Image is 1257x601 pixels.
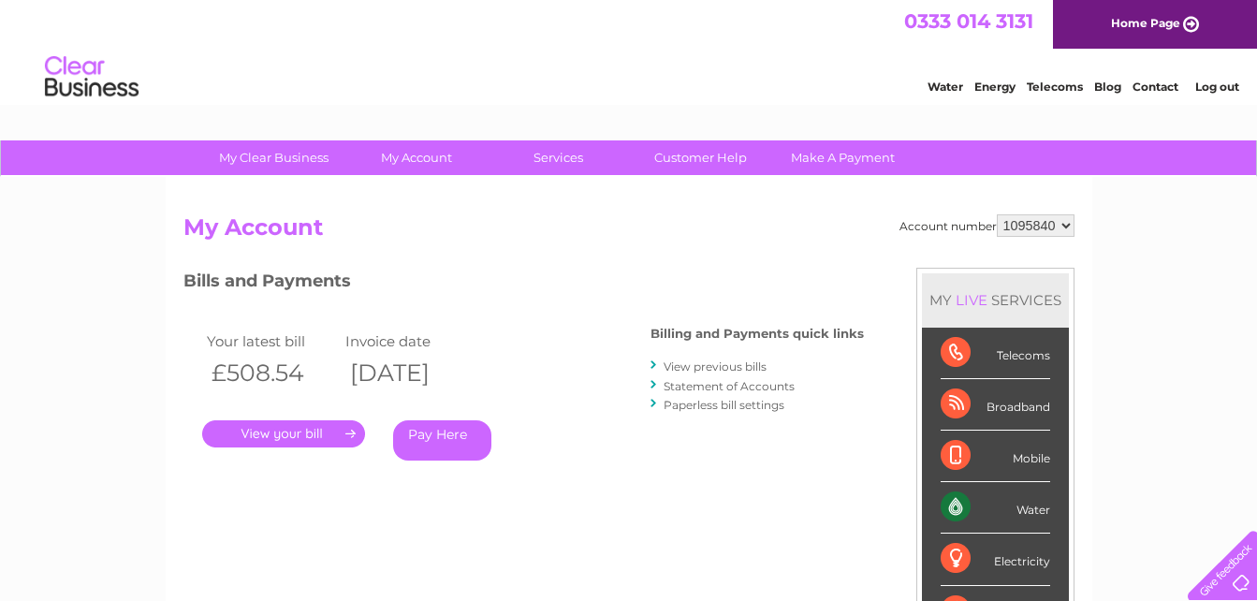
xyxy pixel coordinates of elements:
div: Account number [899,214,1074,237]
div: Mobile [941,431,1050,482]
td: Your latest bill [202,329,342,354]
div: MY SERVICES [922,273,1069,327]
td: Invoice date [341,329,480,354]
a: Make A Payment [766,140,920,175]
a: . [202,420,365,447]
div: LIVE [952,291,991,309]
h4: Billing and Payments quick links [650,327,864,341]
a: Energy [974,80,1016,94]
img: logo.png [44,49,139,106]
th: [DATE] [341,354,480,392]
h3: Bills and Payments [183,268,864,300]
a: Telecoms [1027,80,1083,94]
a: Blog [1094,80,1121,94]
div: Water [941,482,1050,534]
a: Customer Help [623,140,778,175]
div: Telecoms [941,328,1050,379]
a: Statement of Accounts [664,379,795,393]
a: Log out [1195,80,1239,94]
div: Electricity [941,534,1050,585]
a: Pay Here [393,420,491,461]
h2: My Account [183,214,1074,250]
a: Services [481,140,636,175]
th: £508.54 [202,354,342,392]
a: My Clear Business [197,140,351,175]
a: View previous bills [664,359,767,374]
a: Contact [1133,80,1178,94]
div: Clear Business is a trading name of Verastar Limited (registered in [GEOGRAPHIC_DATA] No. 3667643... [187,10,1072,91]
a: 0333 014 3131 [904,9,1033,33]
a: My Account [339,140,493,175]
a: Paperless bill settings [664,398,784,412]
div: Broadband [941,379,1050,431]
a: Water [928,80,963,94]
